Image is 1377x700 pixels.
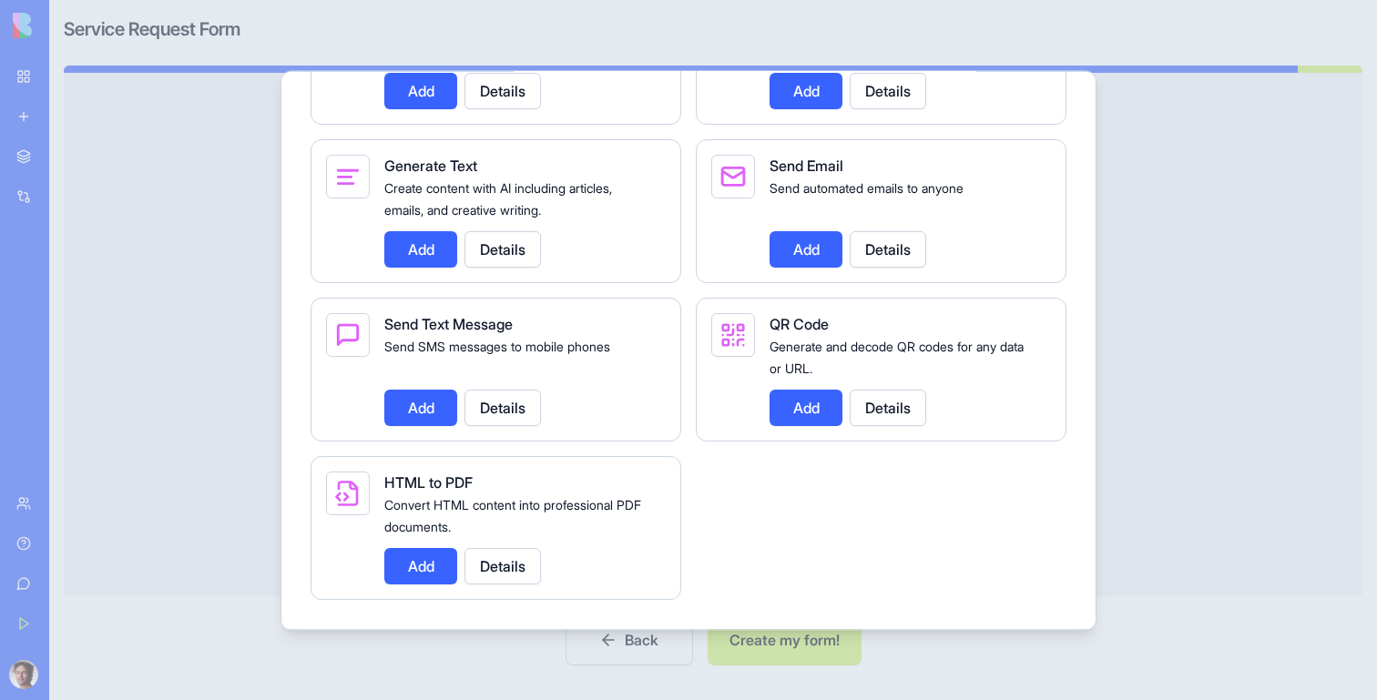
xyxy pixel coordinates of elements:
span: Create content with AI including articles, emails, and creative writing. [384,180,612,218]
button: Add [770,231,842,268]
button: Add [384,548,457,584]
button: Details [464,548,541,584]
button: Details [464,73,541,109]
button: Details [850,231,926,268]
span: HTML to PDF [384,473,473,492]
button: Add [770,73,842,109]
span: Convert HTML content into professional PDF documents. [384,497,641,534]
button: Add [770,390,842,426]
span: Generate and decode QR codes for any data or URL. [770,339,1024,376]
button: Add [384,390,457,426]
button: Add [384,231,457,268]
span: Send Email [770,157,843,175]
button: Details [850,73,926,109]
span: Send Text Message [384,315,513,333]
span: Send automated emails to anyone [770,180,964,196]
span: Generate Text [384,157,477,175]
button: Add [384,73,457,109]
button: Details [850,390,926,426]
span: Send SMS messages to mobile phones [384,339,610,354]
button: Details [464,231,541,268]
span: QR Code [770,315,829,333]
button: Details [464,390,541,426]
